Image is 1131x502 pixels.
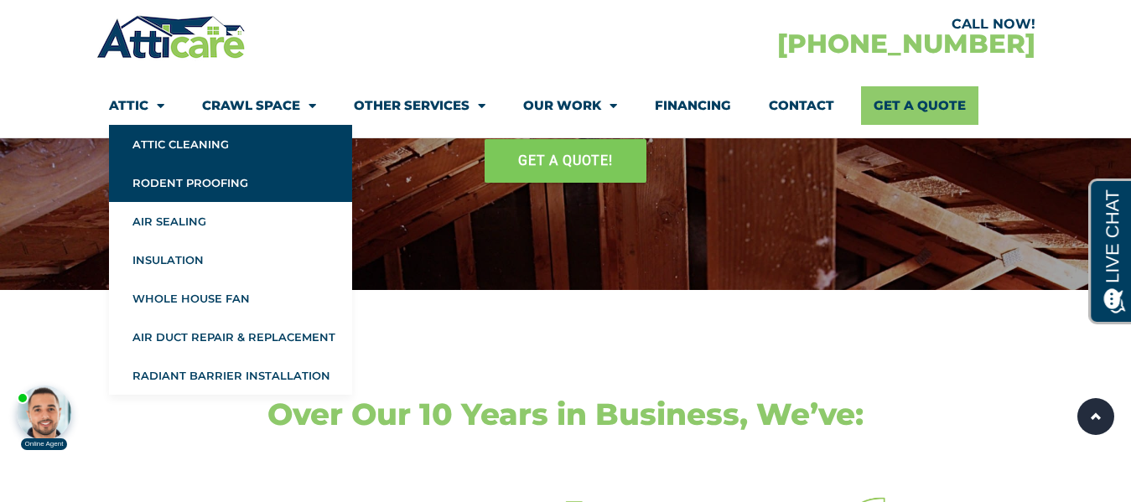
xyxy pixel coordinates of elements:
a: GET A QUOTE! [485,139,646,183]
span: Opens a chat window [41,13,135,34]
ul: Attic [109,125,352,395]
a: Air Sealing [109,202,352,241]
a: Attic Cleaning [109,125,352,163]
a: Contact [769,86,834,125]
nav: Menu [109,86,1023,125]
a: Attic [109,86,164,125]
a: Whole House Fan [109,279,352,318]
h3: Over Our 10 Years in Business, We’ve: [105,399,1027,429]
a: Insulation [109,241,352,279]
a: Our Work [523,86,617,125]
span: GET A QUOTE! [518,147,613,174]
a: Rodent Proofing [109,163,352,202]
a: Other Services [354,86,485,125]
div: CALL NOW! [566,18,1035,31]
a: Crawl Space [202,86,316,125]
a: Radiant Barrier Installation [109,356,352,395]
iframe: Chat Invitation [8,368,92,452]
a: Get A Quote [861,86,978,125]
a: Financing [655,86,731,125]
a: Air Duct Repair & Replacement [109,318,352,356]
